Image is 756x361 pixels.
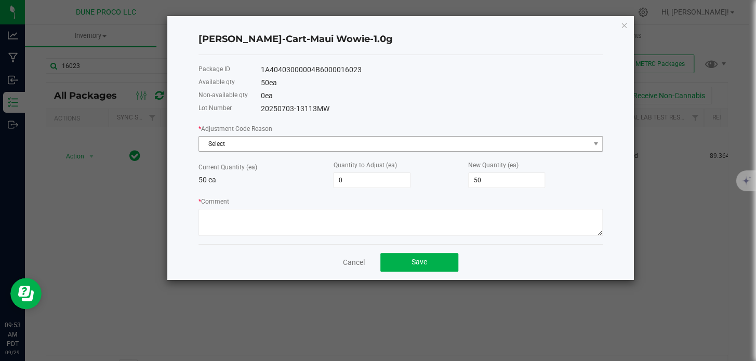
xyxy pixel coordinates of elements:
[198,64,230,74] label: Package ID
[412,258,427,266] span: Save
[261,103,603,114] div: 20250703-13113MW
[198,33,603,46] h4: [PERSON_NAME]-Cart-Maui Wowie-1.0g
[198,103,232,113] label: Lot Number
[198,77,235,87] label: Available qty
[343,257,365,268] a: Cancel
[269,78,277,87] span: ea
[261,90,603,101] div: 0
[198,124,272,133] label: Adjustment Code Reason
[10,278,42,309] iframe: Resource center
[198,197,229,206] label: Comment
[333,161,396,170] label: Quantity to Adjust (ea)
[198,163,257,172] label: Current Quantity (ea)
[469,173,545,188] input: 0
[261,64,603,75] div: 1A40403000004B6000016023
[265,91,273,100] span: ea
[468,161,519,170] label: New Quantity (ea)
[380,253,458,272] button: Save
[198,90,248,100] label: Non-available qty
[261,77,603,88] div: 50
[198,175,333,185] p: 50 ea
[334,173,410,188] input: 0
[199,137,589,151] span: Select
